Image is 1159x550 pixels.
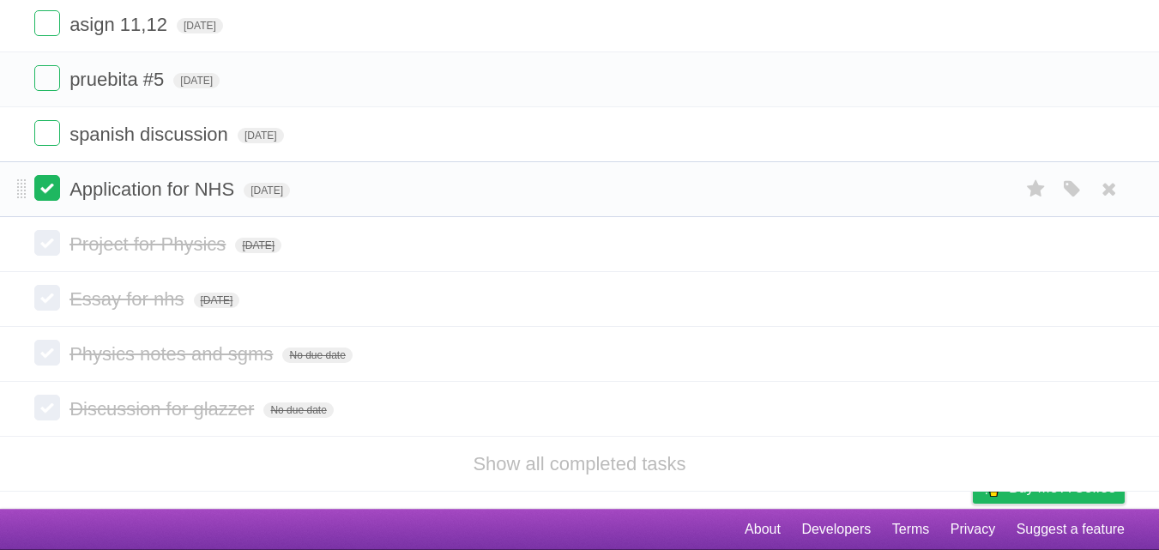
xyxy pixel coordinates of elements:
span: [DATE] [177,18,223,33]
a: About [745,513,781,546]
span: spanish discussion [69,124,232,145]
span: [DATE] [173,73,220,88]
span: Project for Physics [69,233,230,255]
a: Terms [892,513,930,546]
label: Done [34,395,60,420]
label: Done [34,65,60,91]
span: [DATE] [238,128,284,143]
span: pruebita #5 [69,69,168,90]
span: No due date [263,402,333,418]
label: Done [34,10,60,36]
span: No due date [282,348,352,363]
span: Application for NHS [69,178,238,200]
label: Done [34,175,60,201]
label: Done [34,340,60,366]
span: [DATE] [244,183,290,198]
label: Star task [1020,175,1053,203]
label: Done [34,285,60,311]
label: Done [34,120,60,146]
a: Developers [801,513,871,546]
span: Buy me a coffee [1009,473,1116,503]
span: asign 11,12 [69,14,172,35]
a: Show all completed tasks [473,453,685,474]
span: Essay for nhs [69,288,188,310]
span: [DATE] [194,293,240,308]
span: Discussion for glazzer [69,398,258,420]
a: Suggest a feature [1017,513,1125,546]
a: Privacy [951,513,995,546]
span: Physics notes and sgms [69,343,277,365]
label: Done [34,230,60,256]
span: [DATE] [235,238,281,253]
